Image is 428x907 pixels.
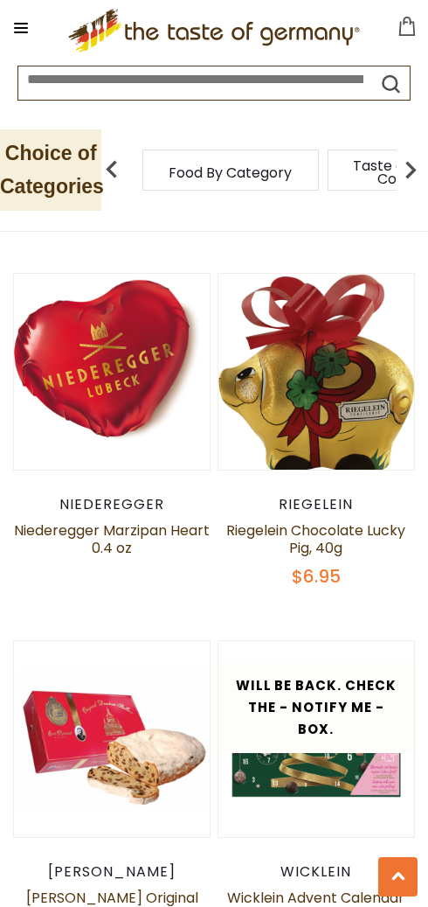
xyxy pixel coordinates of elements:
img: next arrow [393,152,428,187]
span: Will be back. Check the - Notify Me - Box. [236,676,397,738]
img: previous arrow [94,152,129,187]
a: Riegelein Chocolate Lucky Pig, 40g [226,520,405,558]
img: Emil Reimann Original Dresdner Stollen in Red Gift Box 26.4 oz [14,641,210,837]
div: Riegelein [217,496,415,513]
img: Niederegger Marzipan Heart 0.4 oz [14,274,210,449]
div: [PERSON_NAME] [13,863,211,881]
img: Wicklein Advent Calendar with Assorted Gingerbreads, 11.8oz [218,641,414,837]
a: Niederegger Marzipan Heart 0.4 oz [14,520,210,558]
div: Niederegger [13,496,211,513]
div: Wicklein [217,863,415,881]
img: Riegelein Chocolate Lucky Pig, 40g [218,274,414,473]
a: Food By Category [169,166,292,179]
span: $6.95 [292,564,341,589]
